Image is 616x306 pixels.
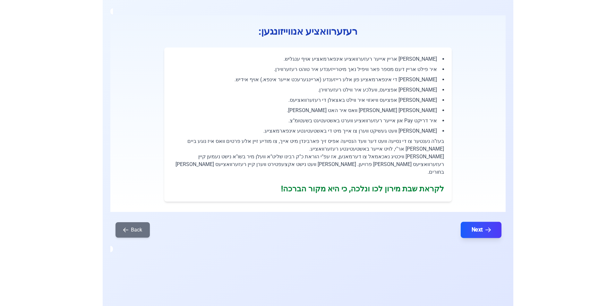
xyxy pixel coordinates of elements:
[177,76,444,83] li: [PERSON_NAME] די אינפארמאציע פון אלע רייזענדע (אריינגערעכט אייער אינפא.) אויף אידיש.
[177,127,444,135] li: [PERSON_NAME] וועט געשיקט ווערן צו אייך מיט די באשטעטיגטע אינפארמאציע.
[121,26,495,37] h1: :רעזערוואציע אנווייזונגען
[172,184,444,194] h1: לקראת שבת מירון לכו ונלכה, כי היא מקור הברכה!
[116,222,150,238] button: Back
[177,86,444,94] li: [PERSON_NAME] אפציעס, וועלכע איר ווילט רעזערווירן.
[177,107,444,114] li: [PERSON_NAME] [PERSON_NAME] וואס איר האט [PERSON_NAME].
[172,137,444,153] h2: בעז"ה נענטער צו די נסיעה וועט דער וועד הנסיעה אפיס זיך פארבינדן מיט אייך, צו מודיע זיין אלע פרטים...
[177,66,444,73] li: איר פילט אריין דעם מספר פאר וויפיל נאך מיטרייזענדע איר טוהט רעזערווירן.
[177,55,444,63] li: [PERSON_NAME] אריין אייער רעזערוואציע אינפארמאציע אויף ענגליש.
[172,153,444,176] p: [PERSON_NAME] וויכטיג נאכאמאל צו דערמאנען, אז עפ"י הוראת כ"ק רבינו שליט"א וועלן מיר בשו"א נישט נע...
[177,117,444,125] li: איר דריקט Pay און אייער רעזערוואציע ווערט באשטעטיגט בשעטומ"צ.
[177,96,444,104] li: [PERSON_NAME] אפציעס וויאזוי איר ווילט באצאלן די רעזערוואציעס.
[461,222,501,238] button: Next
